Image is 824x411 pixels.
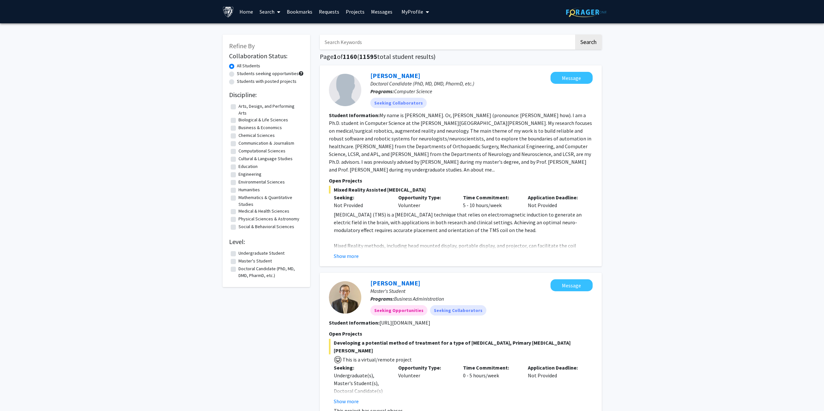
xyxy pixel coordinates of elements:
[359,52,377,61] span: 11595
[329,177,362,184] span: Open Projects
[342,0,368,23] a: Projects
[458,194,523,209] div: 5 - 10 hours/week
[320,53,602,61] h1: Page of ( total student results)
[329,186,593,194] span: Mixed Reality Assisted [MEDICAL_DATA]
[238,208,289,215] label: Medical & Health Sciences
[523,364,588,405] div: Not Provided
[463,364,518,372] p: Time Commitment:
[334,242,593,257] p: Mixed Reality methods, including head mounted display, portable display, and projector, can facil...
[229,91,304,99] h2: Discipline:
[284,0,316,23] a: Bookmarks
[398,194,453,201] p: Opportunity Type:
[229,52,304,60] h2: Collaboration Status:
[334,397,359,405] button: Show more
[238,186,260,193] label: Humanities
[334,194,389,201] p: Seeking:
[551,72,593,84] button: Message Yihao Liu
[238,163,258,170] label: Education
[368,0,396,23] a: Messages
[329,330,362,337] span: Open Projects
[238,132,275,139] label: Chemical Sciences
[238,250,284,257] label: Undergraduate Student
[238,216,299,222] label: Physical Sciences & Astronomy
[551,279,593,291] button: Message Andrew Michaelson
[334,364,389,372] p: Seeking:
[334,201,389,209] div: Not Provided
[394,88,432,94] span: Computer Science
[342,356,412,363] span: This is a virtual/remote project
[329,319,379,326] b: Student Information:
[523,194,588,209] div: Not Provided
[238,171,261,178] label: Engineering
[398,364,453,372] p: Opportunity Type:
[370,279,420,287] a: [PERSON_NAME]
[5,382,28,406] iframe: Chat
[370,98,427,108] mat-chip: Seeking Collaborators
[370,295,394,302] b: Programs:
[458,364,523,405] div: 0 - 5 hours/week
[238,148,285,154] label: Computational Sciences
[316,0,342,23] a: Requests
[238,223,294,230] label: Social & Behavioral Sciences
[401,8,423,15] span: My Profile
[229,238,304,246] h2: Level:
[370,80,474,87] span: Doctoral Candidate (PhD, MD, DMD, PharmD, etc.)
[394,295,444,302] span: Business Administration
[528,194,583,201] p: Application Deadline:
[370,288,405,294] span: Master's Student
[238,124,282,131] label: Business & Economics
[333,52,337,61] span: 1
[237,78,296,85] label: Students with posted projects
[370,88,394,94] b: Programs:
[430,305,486,316] mat-chip: Seeking Collaborators
[237,70,299,77] label: Students seeking opportunities
[393,364,458,405] div: Volunteer
[528,364,583,372] p: Application Deadline:
[238,258,272,264] label: Master's Student
[329,112,592,173] fg-read-more: My name is [PERSON_NAME]. Or, [PERSON_NAME] (pronounce: [PERSON_NAME] how). I am a Ph.D. student ...
[379,319,430,326] fg-read-more: [URL][DOMAIN_NAME]
[329,112,379,118] b: Student Information:
[229,42,255,50] span: Refine By
[238,155,293,162] label: Cultural & Language Studies
[236,0,256,23] a: Home
[370,305,427,316] mat-chip: Seeking Opportunities
[370,72,420,80] a: [PERSON_NAME]
[238,140,294,147] label: Communication & Journalism
[237,62,260,69] label: All Students
[223,6,234,17] img: Johns Hopkins University Logo
[320,35,574,50] input: Search Keywords
[238,194,302,208] label: Mathematics & Quantitative Studies
[334,252,359,260] button: Show more
[238,117,288,123] label: Biological & Life Sciences
[238,179,285,185] label: Environmental Sciences
[575,35,602,50] button: Search
[256,0,284,23] a: Search
[566,7,607,17] img: ForagerOne Logo
[393,194,458,209] div: Volunteer
[238,265,302,279] label: Doctoral Candidate (PhD, MD, DMD, PharmD, etc.)
[463,194,518,201] p: Time Commitment:
[329,339,593,354] span: Developing a potential method of treatment for a type of [MEDICAL_DATA], Primary [MEDICAL_DATA][P...
[334,211,582,233] span: [MEDICAL_DATA] (TMS) is a [MEDICAL_DATA] technique that relies on electromagnetic induction to ge...
[238,103,302,117] label: Arts, Design, and Performing Arts
[343,52,357,61] span: 1160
